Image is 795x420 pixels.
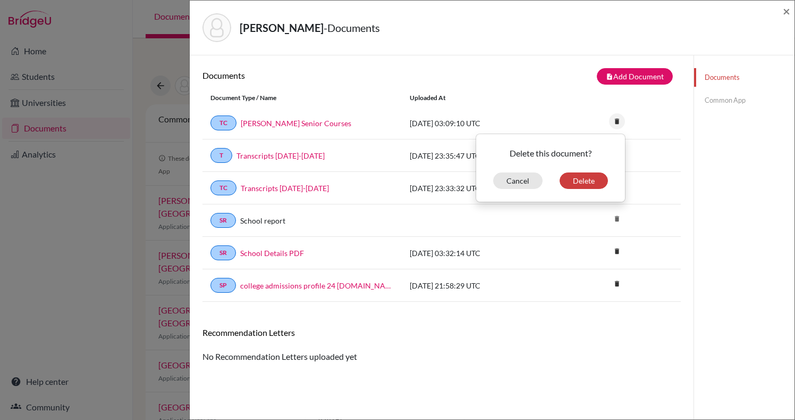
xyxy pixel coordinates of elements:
[560,172,608,189] button: Delete
[202,327,681,363] div: No Recommendation Letters uploaded yet
[609,276,625,292] i: delete
[210,148,232,163] a: T
[402,118,561,129] div: [DATE] 03:09:10 UTC
[609,243,625,259] i: delete
[402,248,561,259] div: [DATE] 03:32:14 UTC
[240,215,285,226] a: School report
[210,245,236,260] a: SR
[324,21,380,34] span: - Documents
[241,183,329,194] a: Transcripts [DATE]-[DATE]
[210,180,236,195] a: TC
[783,3,790,19] span: ×
[402,150,561,161] div: [DATE] 23:35:47 UTC
[609,113,625,129] i: delete
[597,68,673,85] button: note_addAdd Document
[476,134,625,202] div: delete
[210,213,236,228] a: SR
[402,93,561,103] div: Uploaded at
[694,68,794,87] a: Documents
[609,211,625,227] i: delete
[236,150,325,161] a: Transcripts [DATE]-[DATE]
[241,118,351,129] a: [PERSON_NAME] Senior Courses
[485,147,616,160] p: Delete this document?
[240,280,394,291] a: college admissions profile 24 [DOMAIN_NAME]_wide
[240,248,304,259] a: School Details PDF
[402,183,561,194] div: [DATE] 23:33:32 UTC
[210,116,236,130] a: TC
[202,70,442,80] h6: Documents
[609,115,625,129] a: delete
[240,21,324,34] strong: [PERSON_NAME]
[609,245,625,259] a: delete
[694,91,794,110] a: Common App
[202,327,681,337] h6: Recommendation Letters
[402,280,561,291] div: [DATE] 21:58:29 UTC
[606,73,613,80] i: note_add
[210,278,236,293] a: SP
[609,277,625,292] a: delete
[202,93,402,103] div: Document Type / Name
[493,172,543,189] button: Cancel
[783,5,790,18] button: Close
